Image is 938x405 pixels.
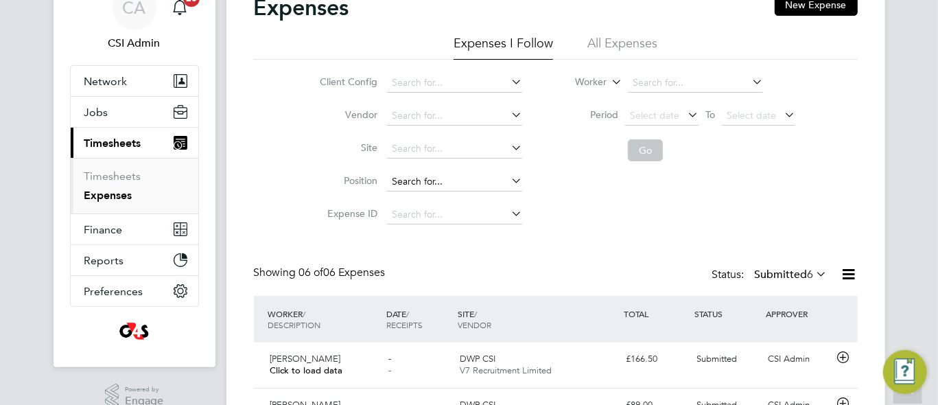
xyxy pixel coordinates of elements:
[628,73,763,93] input: Search for...
[270,353,341,364] span: [PERSON_NAME]
[630,109,679,121] span: Select date
[71,128,198,158] button: Timesheets
[454,301,620,337] div: SITE
[545,76,607,89] label: Worker
[84,75,128,88] span: Network
[387,172,522,192] input: Search for...
[71,245,198,275] button: Reports
[71,66,198,96] button: Network
[387,139,522,159] input: Search for...
[386,319,423,330] span: RECEIPTS
[808,268,814,281] span: 6
[755,268,828,281] label: Submitted
[299,266,386,279] span: 06 Expenses
[460,364,552,376] span: V7 Recruitment Limited
[316,207,377,220] label: Expense ID
[117,321,152,343] img: g4sssuk-logo-retina.png
[697,353,738,364] span: Submitted
[620,301,692,326] div: TOTAL
[454,35,553,60] li: Expenses I Follow
[387,205,522,224] input: Search for...
[316,108,377,121] label: Vendor
[71,214,198,244] button: Finance
[303,308,306,319] span: /
[270,364,343,376] span: Click to load data
[762,301,834,326] div: APPROVER
[71,97,198,127] button: Jobs
[71,276,198,306] button: Preferences
[84,106,108,119] span: Jobs
[762,348,834,371] div: CSI Admin
[388,364,391,376] span: -
[387,106,522,126] input: Search for...
[712,266,830,285] div: Status:
[628,139,663,161] button: Go
[84,223,123,236] span: Finance
[587,35,657,60] li: All Expenses
[84,254,124,267] span: Reports
[84,170,141,183] a: Timesheets
[84,285,143,298] span: Preferences
[406,308,409,319] span: /
[701,106,719,124] span: To
[84,137,141,150] span: Timesheets
[316,141,377,154] label: Site
[474,308,477,319] span: /
[692,301,763,326] div: STATUS
[70,321,199,343] a: Go to home page
[556,108,618,121] label: Period
[316,174,377,187] label: Position
[84,189,132,202] a: Expenses
[71,158,198,213] div: Timesheets
[383,301,454,337] div: DATE
[727,109,776,121] span: Select date
[254,266,388,280] div: Showing
[70,35,199,51] span: CSI Admin
[316,76,377,88] label: Client Config
[265,301,384,337] div: WORKER
[458,319,491,330] span: VENDOR
[388,353,391,364] span: -
[125,384,163,395] span: Powered by
[387,73,522,93] input: Search for...
[620,348,692,371] div: £166.50
[460,353,495,364] span: DWP CSI
[883,350,927,394] button: Engage Resource Center
[299,266,324,279] span: 06 of
[268,319,321,330] span: DESCRIPTION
